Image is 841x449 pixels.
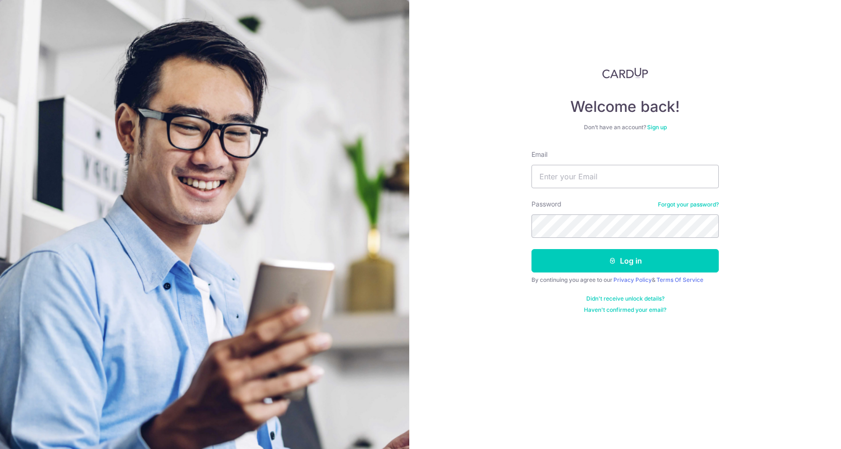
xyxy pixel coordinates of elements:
[531,276,719,284] div: By continuing you agree to our &
[613,276,652,283] a: Privacy Policy
[531,165,719,188] input: Enter your Email
[531,199,561,209] label: Password
[657,276,703,283] a: Terms Of Service
[647,124,667,131] a: Sign up
[602,67,648,79] img: CardUp Logo
[531,249,719,272] button: Log in
[586,295,664,302] a: Didn't receive unlock details?
[531,150,547,159] label: Email
[584,306,666,314] a: Haven't confirmed your email?
[531,124,719,131] div: Don’t have an account?
[531,97,719,116] h4: Welcome back!
[658,201,719,208] a: Forgot your password?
